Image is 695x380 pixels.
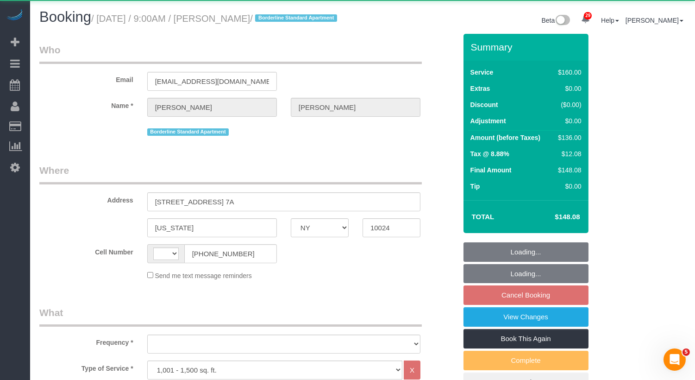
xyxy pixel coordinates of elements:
div: $0.00 [554,182,581,191]
div: $12.08 [554,149,581,158]
img: New interface [555,15,570,27]
label: Adjustment [470,116,506,126]
label: Tax @ 8.88% [470,149,509,158]
input: Email [147,72,277,91]
a: [PERSON_NAME] [626,17,683,24]
input: Last Name [291,98,420,117]
input: Cell Number [184,244,277,263]
h4: $148.08 [527,213,580,221]
input: First Name [147,98,277,117]
input: City [147,218,277,237]
small: / [DATE] / 9:00AM / [PERSON_NAME] [91,13,340,24]
label: Extras [470,84,490,93]
legend: Who [39,43,422,64]
span: 5 [682,348,690,356]
label: Type of Service * [32,361,140,373]
a: 29 [576,9,595,30]
div: $136.00 [554,133,581,142]
img: Automaid Logo [6,9,24,22]
div: $148.08 [554,165,581,175]
strong: Total [472,213,495,221]
span: Booking [39,9,91,25]
label: Frequency * [32,335,140,347]
a: Beta [542,17,570,24]
span: 29 [584,12,592,19]
label: Amount (before Taxes) [470,133,540,142]
a: View Changes [463,307,589,327]
span: / [250,13,340,24]
legend: Where [39,164,422,184]
label: Final Amount [470,165,512,175]
span: Send me text message reminders [155,272,251,279]
iframe: Intercom live chat [664,348,686,371]
a: Help [601,17,619,24]
label: Tip [470,182,480,191]
div: $160.00 [554,68,581,77]
label: Service [470,68,494,77]
label: Address [32,192,140,205]
input: Zip Code [363,218,420,237]
label: Name * [32,98,140,110]
label: Email [32,72,140,84]
legend: What [39,306,422,327]
span: Borderline Standard Apartment [147,128,229,136]
label: Discount [470,100,498,109]
a: Book This Again [463,329,589,348]
div: $0.00 [554,84,581,93]
span: Borderline Standard Apartment [255,14,337,22]
h3: Summary [471,42,584,52]
label: Cell Number [32,244,140,257]
div: $0.00 [554,116,581,126]
div: ($0.00) [554,100,581,109]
